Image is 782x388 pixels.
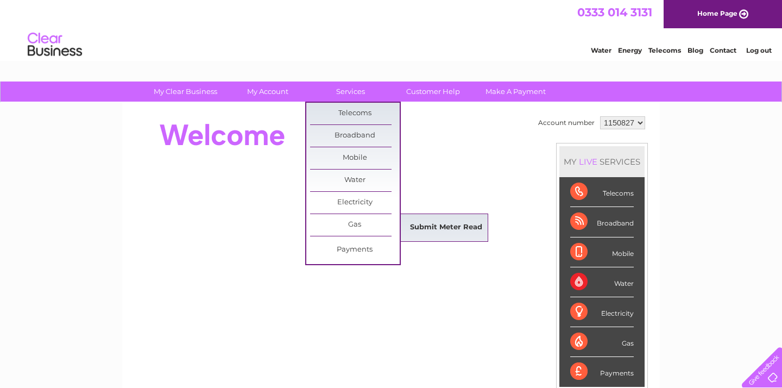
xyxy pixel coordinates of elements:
[570,327,634,357] div: Gas
[401,217,491,239] a: Submit Meter Read
[310,239,400,261] a: Payments
[388,82,478,102] a: Customer Help
[306,82,395,102] a: Services
[570,207,634,237] div: Broadband
[310,147,400,169] a: Mobile
[570,357,634,386] div: Payments
[135,6,648,53] div: Clear Business is a trading name of Verastar Limited (registered in [GEOGRAPHIC_DATA] No. 3667643...
[710,46,736,54] a: Contact
[577,5,652,19] a: 0333 014 3131
[310,192,400,214] a: Electricity
[310,214,400,236] a: Gas
[591,46,611,54] a: Water
[570,267,634,297] div: Water
[648,46,681,54] a: Telecoms
[223,82,313,102] a: My Account
[310,103,400,124] a: Telecoms
[570,237,634,267] div: Mobile
[618,46,642,54] a: Energy
[535,114,597,132] td: Account number
[471,82,560,102] a: Make A Payment
[577,157,600,167] div: LIVE
[746,46,772,54] a: Log out
[310,170,400,191] a: Water
[310,125,400,147] a: Broadband
[141,82,230,102] a: My Clear Business
[570,177,634,207] div: Telecoms
[570,297,634,327] div: Electricity
[27,28,83,61] img: logo.png
[559,146,645,177] div: MY SERVICES
[688,46,703,54] a: Blog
